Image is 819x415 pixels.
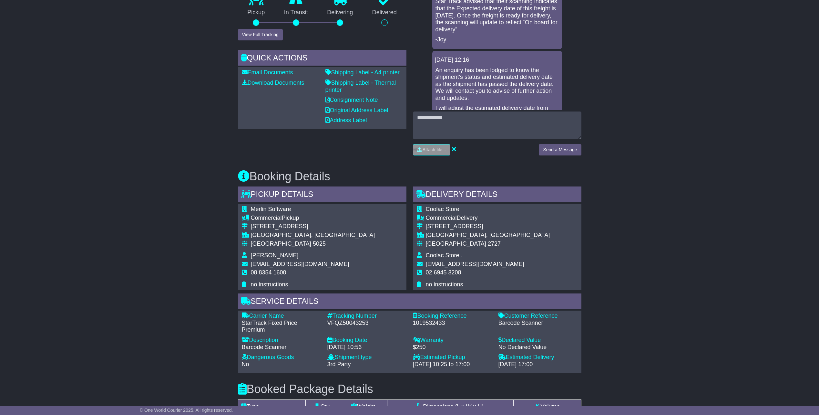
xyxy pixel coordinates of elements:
a: Consignment Note [325,97,378,103]
div: Delivery Details [413,186,581,204]
div: Estimated Pickup [413,354,492,361]
div: [DATE] 10:56 [327,344,406,351]
a: Original Address Label [325,107,388,113]
span: Coolac Store . [426,252,463,259]
div: Barcode Scanner [242,344,321,351]
p: Delivering [318,9,363,16]
span: 08 8354 1600 [251,269,286,276]
div: [GEOGRAPHIC_DATA], [GEOGRAPHIC_DATA] [426,232,550,239]
div: [DATE] 12:16 [435,57,559,64]
span: No [242,361,249,367]
span: Commercial [426,215,457,221]
button: Send a Message [539,144,581,155]
a: Download Documents [242,80,304,86]
span: 02 6945 3208 [426,269,461,276]
div: Barcode Scanner [498,320,578,327]
div: Booking Reference [413,313,492,320]
div: Declared Value [498,337,578,344]
td: Volume [514,400,581,414]
span: [EMAIL_ADDRESS][DOMAIN_NAME] [426,261,524,267]
div: Tracking Number [327,313,406,320]
p: Delivered [363,9,406,16]
td: Dimensions (L x W x H) [387,400,514,414]
span: 5025 [313,240,326,247]
div: Delivery [426,215,550,222]
div: Estimated Delivery [498,354,578,361]
a: Shipping Label - Thermal printer [325,80,396,93]
div: Pickup [251,215,375,222]
a: Address Label [325,117,367,123]
a: Shipping Label - A4 printer [325,69,400,76]
p: Pickup [238,9,275,16]
a: Email Documents [242,69,293,76]
td: Type [238,400,305,414]
div: [DATE] 10:25 to 17:00 [413,361,492,368]
div: $250 [413,344,492,351]
div: Quick Actions [238,50,406,68]
span: 2727 [488,240,501,247]
div: Shipment type [327,354,406,361]
div: Booking Date [327,337,406,344]
div: Service Details [238,293,581,311]
h3: Booked Package Details [238,383,581,396]
button: View Full Tracking [238,29,283,40]
span: no instructions [251,281,288,288]
td: Weight [339,400,387,414]
td: Qty. [305,400,339,414]
span: [GEOGRAPHIC_DATA] [426,240,486,247]
span: [PERSON_NAME] [251,252,299,259]
p: -Joy [435,36,559,43]
span: Commercial [251,215,282,221]
h3: Booking Details [238,170,581,183]
div: [STREET_ADDRESS] [426,223,550,230]
div: Dangerous Goods [242,354,321,361]
span: [GEOGRAPHIC_DATA] [251,240,311,247]
div: [GEOGRAPHIC_DATA], [GEOGRAPHIC_DATA] [251,232,375,239]
div: No Declared Value [498,344,578,351]
div: Description [242,337,321,344]
span: Coolac Store [426,206,459,212]
span: Merlin Software [251,206,291,212]
div: Warranty [413,337,492,344]
div: Customer Reference [498,313,578,320]
span: [EMAIL_ADDRESS][DOMAIN_NAME] [251,261,349,267]
div: [STREET_ADDRESS] [251,223,375,230]
div: Carrier Name [242,313,321,320]
span: 3rd Party [327,361,351,367]
p: An enquiry has been lodged to know the shipment's status and estimated delivery date as the shipm... [435,67,559,102]
div: Pickup Details [238,186,406,204]
div: [DATE] 17:00 [498,361,578,368]
p: In Transit [274,9,318,16]
div: StarTrack Fixed Price Premium [242,320,321,334]
span: no instructions [426,281,463,288]
div: VFQZ50043253 [327,320,406,327]
div: 1019532433 [413,320,492,327]
p: I will adjust the estimated delivery date from 26/08 to 29/08 while waiting for the courier's upd... [435,105,559,126]
span: © One World Courier 2025. All rights reserved. [140,408,233,413]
